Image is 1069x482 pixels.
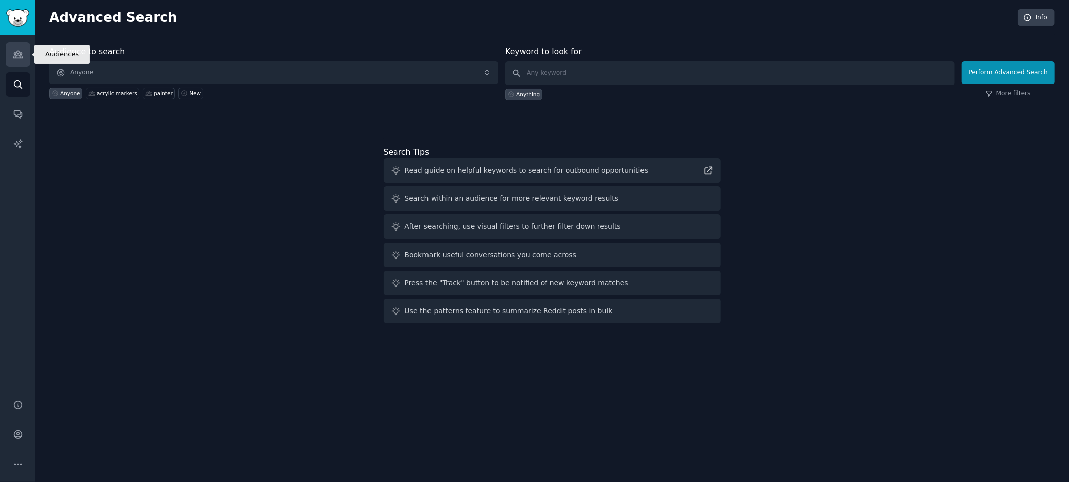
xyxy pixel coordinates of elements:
[60,90,80,97] div: Anyone
[986,89,1031,98] a: More filters
[189,90,201,97] div: New
[97,90,137,97] div: acrylic markers
[154,90,173,97] div: painter
[405,250,577,260] div: Bookmark useful conversations you come across
[178,88,203,99] a: New
[49,47,125,56] label: Audience to search
[405,221,621,232] div: After searching, use visual filters to further filter down results
[962,61,1055,84] button: Perform Advanced Search
[505,61,954,85] input: Any keyword
[516,91,540,98] div: Anything
[405,165,649,176] div: Read guide on helpful keywords to search for outbound opportunities
[405,306,613,316] div: Use the patterns feature to summarize Reddit posts in bulk
[6,9,29,27] img: GummySearch logo
[505,47,582,56] label: Keyword to look for
[405,278,628,288] div: Press the "Track" button to be notified of new keyword matches
[405,193,619,204] div: Search within an audience for more relevant keyword results
[49,10,1012,26] h2: Advanced Search
[1018,9,1055,26] a: Info
[384,147,430,157] label: Search Tips
[49,61,498,84] button: Anyone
